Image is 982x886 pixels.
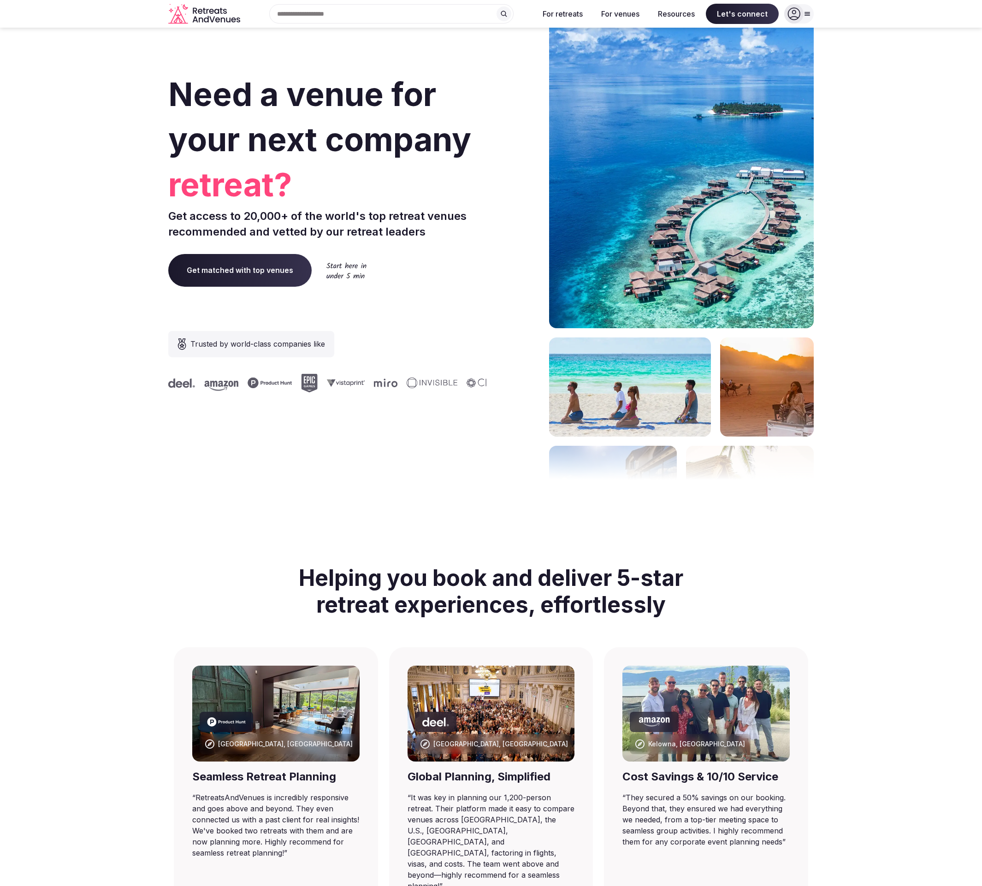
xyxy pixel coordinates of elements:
span: retreat? [168,162,487,207]
svg: Epic Games company logo [300,374,317,392]
svg: Deel company logo [167,378,194,388]
div: Global Planning, Simplified [408,769,575,785]
blockquote: “ RetreatsAndVenues is incredibly responsive and goes above and beyond. They even connected us wi... [192,792,360,858]
svg: Invisible company logo [406,378,456,389]
span: Trusted by world-class companies like [190,338,325,349]
div: [GEOGRAPHIC_DATA], [GEOGRAPHIC_DATA] [433,739,568,749]
img: Punta Umbria, Spain [408,666,575,762]
img: yoga on tropical beach [549,337,711,437]
a: Visit the homepage [168,4,242,24]
svg: Vistaprint company logo [326,379,364,387]
div: [GEOGRAPHIC_DATA], [GEOGRAPHIC_DATA] [218,739,353,749]
span: Need a venue for your next company [168,75,471,159]
a: Get matched with top venues [168,254,312,286]
svg: Deel company logo [422,717,449,727]
img: Barcelona, Spain [192,666,360,762]
svg: Retreats and Venues company logo [168,4,242,24]
img: Kelowna, Canada [622,666,790,762]
div: Cost Savings & 10/10 Service [622,769,790,785]
div: Kelowna, [GEOGRAPHIC_DATA] [648,739,745,749]
button: Resources [651,4,702,24]
button: For venues [594,4,647,24]
svg: Miro company logo [373,378,396,387]
button: For retreats [535,4,590,24]
img: Start here in under 5 min [326,262,367,278]
blockquote: “ They secured a 50% savings on our booking. Beyond that, they ensured we had everything we neede... [622,792,790,847]
span: Let's connect [706,4,779,24]
h2: Helping you book and deliver 5-star retreat experiences, effortlessly [284,554,698,629]
img: woman sitting in back of truck with camels [720,337,814,437]
div: Seamless Retreat Planning [192,769,360,785]
p: Get access to 20,000+ of the world's top retreat venues recommended and vetted by our retreat lea... [168,208,487,239]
